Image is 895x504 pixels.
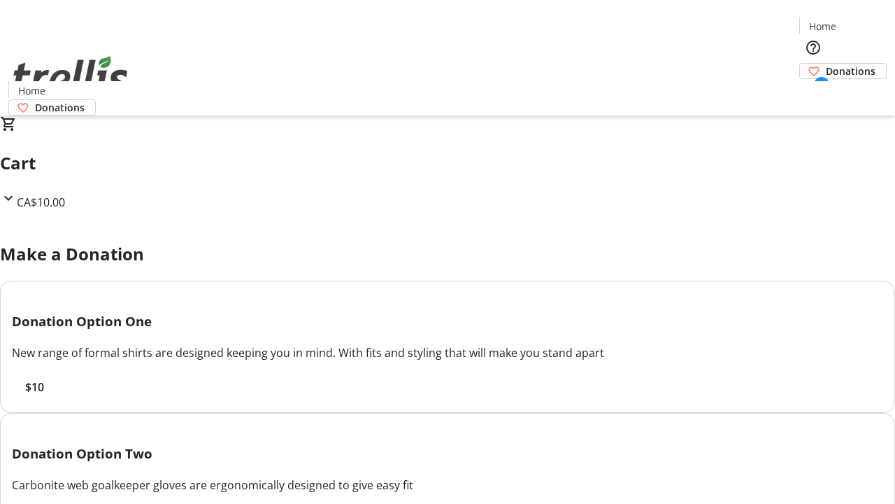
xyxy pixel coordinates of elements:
[799,63,887,79] a: Donations
[12,311,883,331] h3: Donation Option One
[8,99,96,115] a: Donations
[18,83,45,98] span: Home
[799,34,827,62] button: Help
[826,64,875,78] span: Donations
[809,19,836,34] span: Home
[800,19,845,34] a: Home
[25,379,44,395] span: $10
[12,477,883,493] div: Carbonite web goalkeeper gloves are ergonomically designed to give easy fit
[12,444,883,463] h3: Donation Option Two
[9,83,54,98] a: Home
[8,41,133,111] img: Orient E2E Organization jilktz4xHa's Logo
[17,195,65,210] span: CA$10.00
[35,100,85,115] span: Donations
[12,379,57,395] button: $10
[799,79,827,107] button: Cart
[12,344,883,361] div: New range of formal shirts are designed keeping you in mind. With fits and styling that will make...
